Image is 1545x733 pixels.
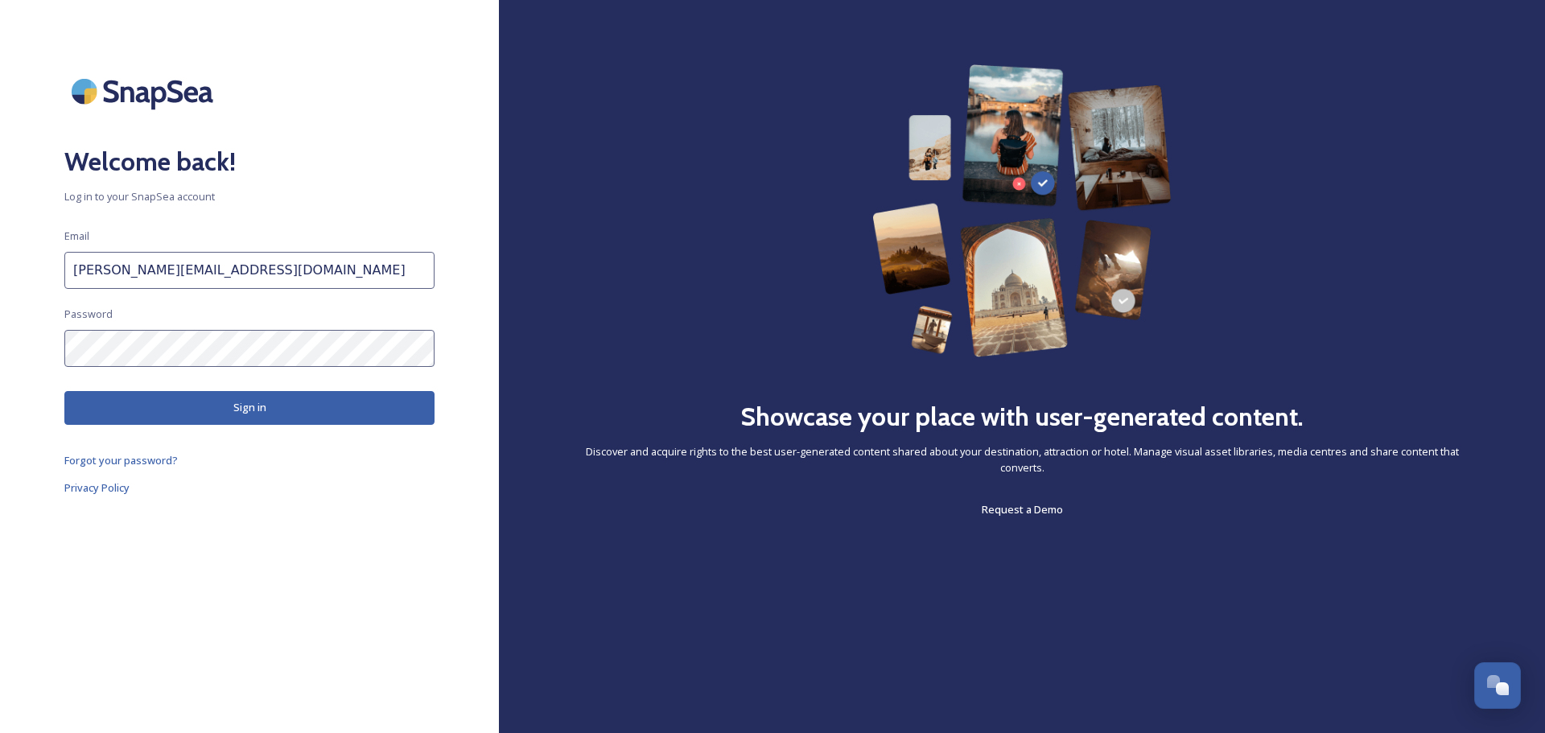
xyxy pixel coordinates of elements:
h2: Welcome back! [64,142,435,181]
span: Request a Demo [982,502,1063,517]
h2: Showcase your place with user-generated content. [740,397,1304,436]
button: Open Chat [1474,662,1521,709]
span: Password [64,307,113,322]
a: Forgot your password? [64,451,435,470]
span: Forgot your password? [64,453,178,467]
span: Log in to your SnapSea account [64,189,435,204]
img: SnapSea Logo [64,64,225,118]
span: Email [64,229,89,244]
a: Privacy Policy [64,478,435,497]
img: 63b42ca75bacad526042e722_Group%20154-p-800.png [872,64,1172,357]
a: Request a Demo [982,500,1063,519]
span: Discover and acquire rights to the best user-generated content shared about your destination, att... [563,444,1481,475]
input: john.doe@snapsea.io [64,252,435,289]
span: Privacy Policy [64,480,130,495]
button: Sign in [64,391,435,424]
